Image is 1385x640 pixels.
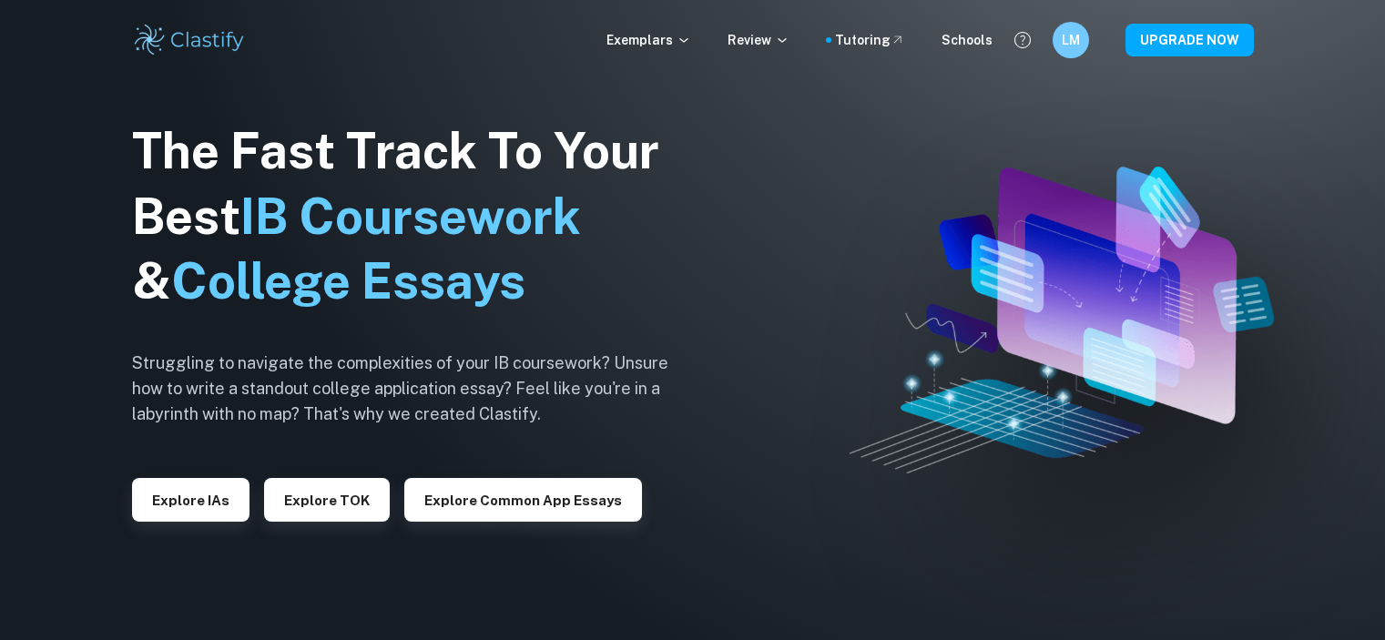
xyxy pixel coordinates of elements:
[1007,25,1038,56] button: Help and Feedback
[171,252,525,310] span: College Essays
[132,118,697,315] h1: The Fast Track To Your Best &
[132,491,250,508] a: Explore IAs
[264,491,390,508] a: Explore TOK
[728,30,789,50] p: Review
[132,22,248,58] img: Clastify logo
[1053,22,1089,58] button: LM
[404,491,642,508] a: Explore Common App essays
[404,478,642,522] button: Explore Common App essays
[132,478,250,522] button: Explore IAs
[850,167,1275,473] img: Clastify hero
[264,478,390,522] button: Explore TOK
[835,30,905,50] a: Tutoring
[240,188,581,245] span: IB Coursework
[942,30,993,50] a: Schools
[606,30,691,50] p: Exemplars
[1060,30,1081,50] h6: LM
[132,350,697,427] h6: Struggling to navigate the complexities of your IB coursework? Unsure how to write a standout col...
[1125,24,1254,56] button: UPGRADE NOW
